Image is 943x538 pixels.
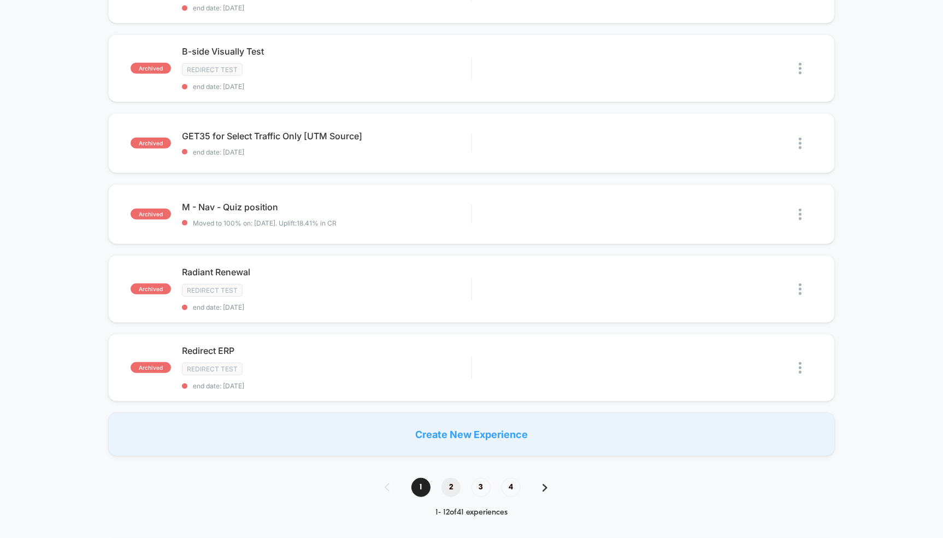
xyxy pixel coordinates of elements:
span: end date: [DATE] [182,303,471,311]
img: pagination forward [543,484,547,492]
span: M - Nav - Quiz position [182,202,471,212]
span: GET35 for Select Traffic Only [UTM Source] [182,131,471,141]
span: 1 [411,478,431,497]
span: archived [131,209,171,220]
span: Redirect Test [182,63,243,76]
span: Moved to 100% on: [DATE] . Uplift: 18.41% in CR [193,219,337,227]
span: end date: [DATE] [182,4,471,12]
span: Redirect Test [182,284,243,297]
span: archived [131,283,171,294]
span: end date: [DATE] [182,382,471,390]
img: close [799,209,801,220]
span: archived [131,138,171,149]
span: B-side Visually Test [182,46,471,57]
div: Create New Experience [108,412,834,456]
span: end date: [DATE] [182,148,471,156]
span: Redirect Test [182,363,243,375]
span: Radiant Renewal [182,267,471,277]
span: archived [131,63,171,74]
span: 2 [441,478,461,497]
div: 1 - 12 of 41 experiences [374,508,569,517]
span: end date: [DATE] [182,82,471,91]
img: close [799,362,801,374]
span: 4 [502,478,521,497]
img: close [799,283,801,295]
img: close [799,63,801,74]
span: archived [131,362,171,373]
span: Redirect ERP [182,345,471,356]
img: close [799,138,801,149]
span: 3 [471,478,491,497]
